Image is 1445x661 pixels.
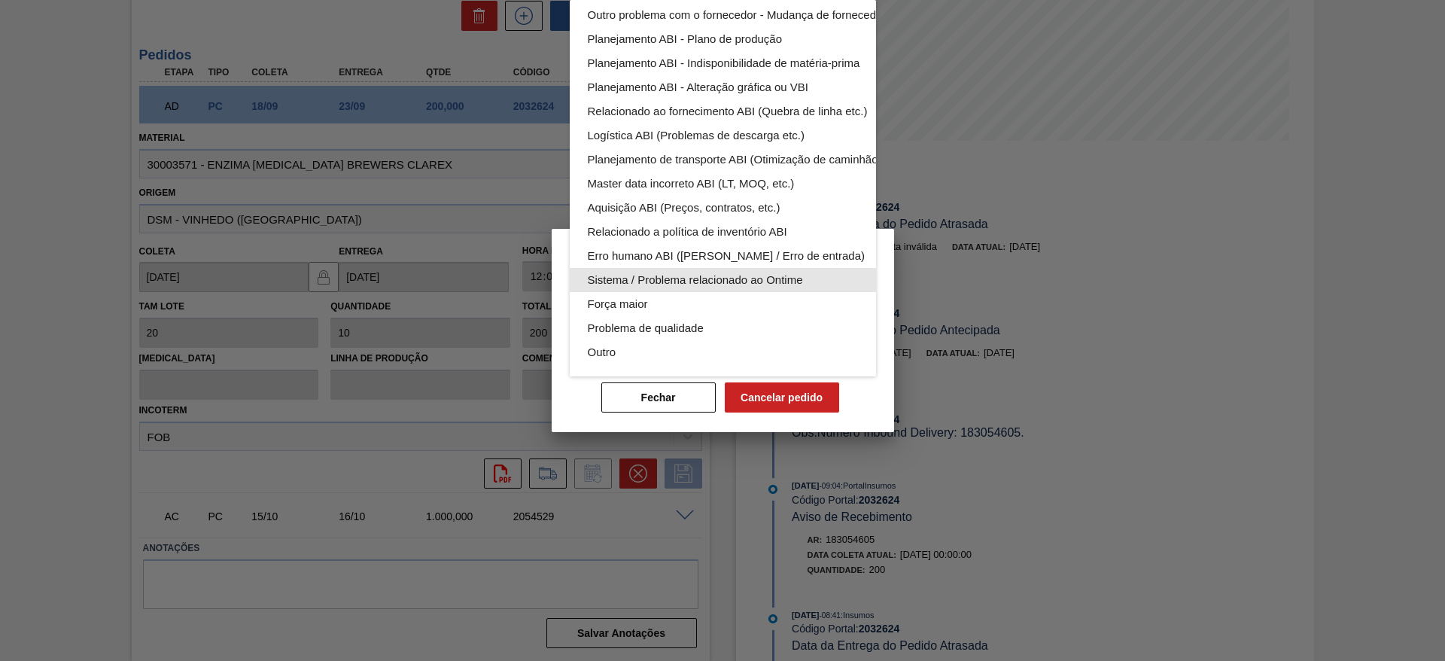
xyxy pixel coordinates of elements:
[588,292,929,316] div: Força maior
[588,268,929,292] div: Sistema / Problema relacionado ao Ontime
[588,99,929,123] div: Relacionado ao fornecimento ABI (Quebra de linha etc.)
[588,172,929,196] div: Master data incorreto ABI (LT, MOQ, etc.)
[588,316,929,340] div: Problema de qualidade
[588,75,929,99] div: Planejamento ABI - Alteração gráfica ou VBI
[588,244,929,268] div: Erro humano ABI ([PERSON_NAME] / Erro de entrada)
[588,196,929,220] div: Aquisição ABI (Preços, contratos, etc.)
[588,27,929,51] div: Planejamento ABI - Plano de produção
[588,148,929,172] div: Planejamento de transporte ABI (Otimização de caminhão etc.)
[588,220,929,244] div: Relacionado a política de inventório ABI
[588,3,929,27] div: Outro problema com o fornecedor - Mudança de fornecedor
[588,51,929,75] div: Planejamento ABI - Indisponibilidade de matéria-prima
[588,123,929,148] div: Logística ABI (Problemas de descarga etc.)
[588,340,929,364] div: Outro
